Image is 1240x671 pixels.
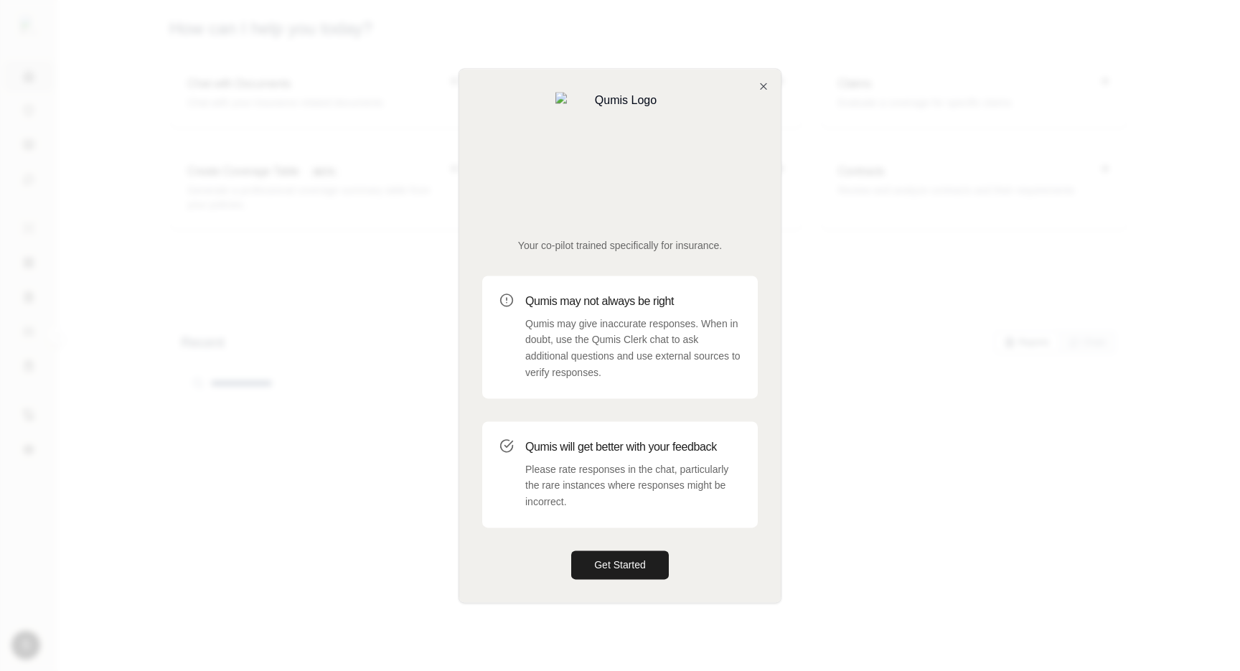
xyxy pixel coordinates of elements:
p: Please rate responses in the chat, particularly the rare instances where responses might be incor... [525,461,741,510]
h3: Qumis may not always be right [525,293,741,310]
h3: Qumis will get better with your feedback [525,438,741,456]
img: Qumis Logo [555,92,685,221]
button: Get Started [571,550,669,579]
p: Your co-pilot trained specifically for insurance. [482,238,758,253]
p: Qumis may give inaccurate responses. When in doubt, use the Qumis Clerk chat to ask additional qu... [525,316,741,381]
